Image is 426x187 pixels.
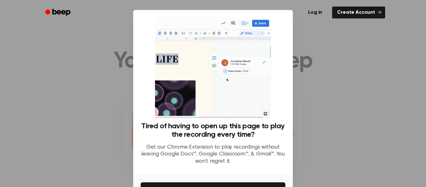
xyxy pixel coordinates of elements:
[141,144,285,165] p: Get our Chrome Extension to play recordings without leaving Google Docs™, Google Classroom™, & Gm...
[302,5,328,20] a: Log in
[41,7,76,19] a: Beep
[141,122,285,139] h3: Tired of having to open up this page to play the recording every time?
[155,17,271,118] img: Beep extension in action
[332,7,385,18] a: Create Account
